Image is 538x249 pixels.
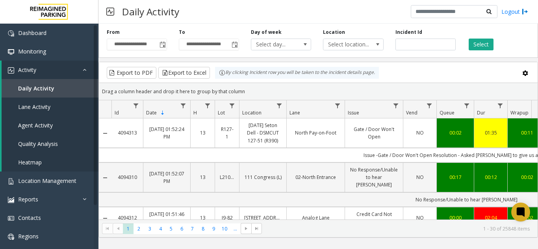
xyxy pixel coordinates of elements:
[244,173,282,181] a: 111 Congress (L)
[395,29,422,36] label: Incident Id
[408,173,432,181] a: NO
[408,214,432,221] a: NO
[187,223,198,234] span: Page 7
[406,109,417,116] span: Vend
[251,39,299,50] span: Select day...
[2,79,98,98] a: Daily Activity
[479,214,503,221] a: 02:04
[176,223,187,234] span: Page 6
[242,109,262,116] span: Location
[442,129,469,136] a: 00:02
[18,29,46,37] span: Dashboard
[391,100,401,111] a: Issue Filter Menu
[442,214,469,221] a: 00:00
[99,85,538,98] div: Drag a column header and drop it here to group by that column
[2,61,98,79] a: Activity
[148,210,186,225] a: [DATE] 01:51:46 PM
[2,98,98,116] a: Lane Activity
[230,223,241,234] span: Page 11
[8,49,14,55] img: 'icon'
[99,130,111,136] a: Collapse Details
[218,109,225,116] span: Lot
[2,153,98,172] a: Heatmap
[227,100,237,111] a: Lot Filter Menu
[155,223,166,234] span: Page 4
[18,196,38,203] span: Reports
[8,30,14,37] img: 'icon'
[18,159,42,166] span: Heatmap
[2,116,98,135] a: Agent Activity
[291,129,340,136] a: North Pay-on-Foot
[18,66,36,74] span: Activity
[195,129,210,136] a: 13
[118,2,183,21] h3: Daily Activity
[18,48,46,55] span: Monitoring
[193,109,197,116] span: H
[18,177,76,184] span: Location Management
[251,29,282,36] label: Day of week
[442,173,469,181] a: 00:17
[291,173,340,181] a: 02-North Entrance
[220,125,234,140] a: R127-1
[267,225,530,232] kendo-pager-info: 1 - 30 of 25848 items
[8,215,14,221] img: 'icon'
[348,109,359,116] span: Issue
[408,129,432,136] a: NO
[146,109,157,116] span: Date
[18,122,53,129] span: Agent Activity
[18,103,50,111] span: Lane Activity
[479,129,503,136] a: 01:35
[477,109,485,116] span: Dur
[18,232,39,240] span: Regions
[289,109,300,116] span: Lane
[106,2,114,21] img: pageIcon
[332,100,343,111] a: Lane Filter Menu
[198,223,208,234] span: Page 8
[219,223,230,234] span: Page 10
[18,85,54,92] span: Daily Activity
[215,67,379,79] div: By clicking Incident row you will be taken to the incident details page.
[158,67,210,79] button: Export to Excel
[479,173,503,181] div: 00:12
[99,175,111,181] a: Collapse Details
[416,174,424,181] span: NO
[323,39,371,50] span: Select location...
[219,70,225,76] img: infoIcon.svg
[208,223,219,234] span: Page 9
[416,214,424,221] span: NO
[18,214,41,221] span: Contacts
[99,215,111,221] a: Collapse Details
[220,214,234,221] a: I9-82
[501,7,528,16] a: Logout
[18,140,58,148] span: Quality Analysis
[107,29,120,36] label: From
[469,39,493,50] button: Select
[116,173,138,181] a: 4094310
[202,100,213,111] a: H Filter Menu
[123,223,134,234] span: Page 1
[116,129,138,136] a: 4094313
[350,166,398,189] a: No Response/Unable to hear [PERSON_NAME]
[8,197,14,203] img: 'icon'
[134,223,144,234] span: Page 2
[148,170,186,185] a: [DATE] 01:52:07 PM
[8,178,14,184] img: 'icon'
[274,100,285,111] a: Location Filter Menu
[116,214,138,221] a: 4094312
[131,100,141,111] a: Id Filter Menu
[107,67,156,79] button: Export to PDF
[244,214,282,221] a: [STREET_ADDRESS]
[195,173,210,181] a: 13
[179,29,185,36] label: To
[241,223,251,234] span: Go to the next page
[495,100,506,111] a: Dur Filter Menu
[230,39,239,50] span: Toggle popup
[291,214,340,221] a: Analog Lane
[99,100,538,219] div: Data table
[8,67,14,74] img: 'icon'
[254,225,260,232] span: Go to the last page
[251,223,262,234] span: Go to the last page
